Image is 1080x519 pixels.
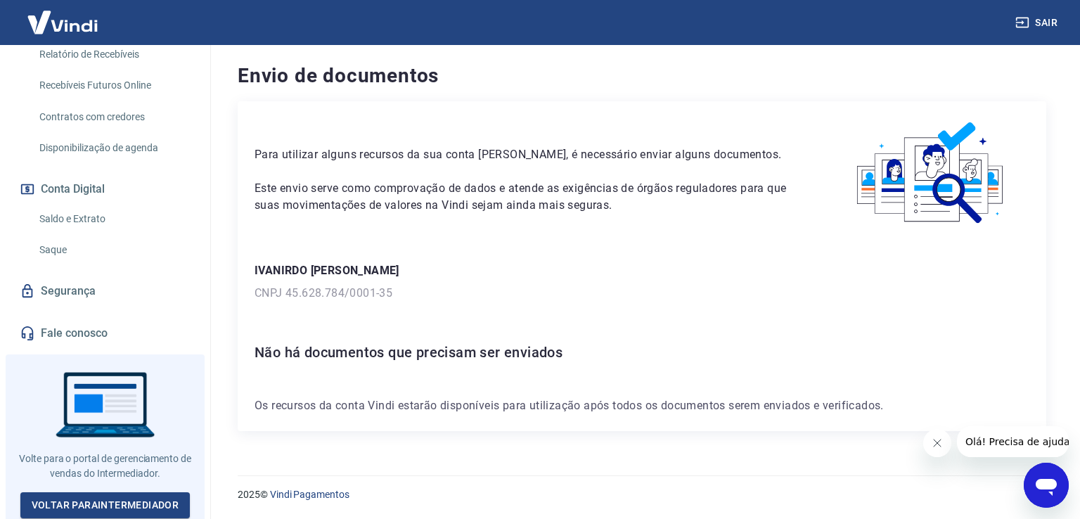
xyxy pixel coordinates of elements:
iframe: Mensagem da empresa [957,426,1069,457]
button: Conta Digital [17,174,193,205]
a: Relatório de Recebíveis [34,40,193,69]
p: IVANIRDO [PERSON_NAME] [255,262,1029,279]
iframe: Fechar mensagem [923,429,951,457]
a: Fale conosco [17,318,193,349]
span: Olá! Precisa de ajuda? [8,10,118,21]
iframe: Botão para abrir a janela de mensagens [1024,463,1069,508]
p: Os recursos da conta Vindi estarão disponíveis para utilização após todos os documentos serem env... [255,397,1029,414]
p: Para utilizar alguns recursos da sua conta [PERSON_NAME], é necessário enviar alguns documentos. [255,146,799,163]
h6: Não há documentos que precisam ser enviados [255,341,1029,364]
a: Disponibilização de agenda [34,134,193,162]
a: Saque [34,236,193,264]
img: Vindi [17,1,108,44]
a: Saldo e Extrato [34,205,193,233]
a: Contratos com credores [34,103,193,132]
img: waiting_documents.41d9841a9773e5fdf392cede4d13b617.svg [833,118,1029,229]
p: CNPJ 45.628.784/0001-35 [255,285,1029,302]
p: 2025 © [238,487,1046,502]
a: Recebíveis Futuros Online [34,71,193,100]
a: Segurança [17,276,193,307]
a: Voltar paraIntermediador [20,492,191,518]
p: Este envio serve como comprovação de dados e atende as exigências de órgãos reguladores para que ... [255,180,799,214]
button: Sair [1012,10,1063,36]
a: Vindi Pagamentos [270,489,349,500]
h4: Envio de documentos [238,62,1046,90]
